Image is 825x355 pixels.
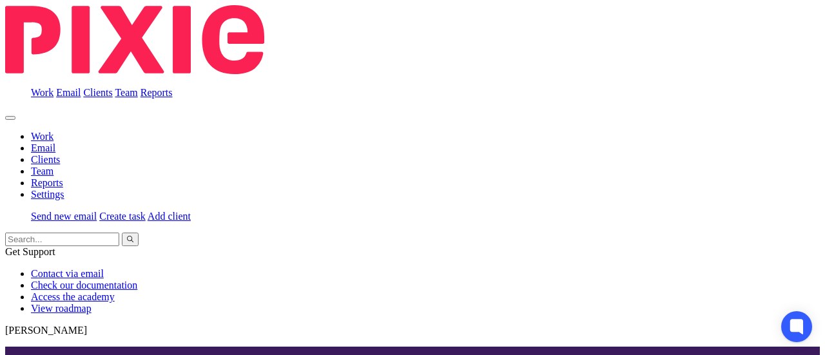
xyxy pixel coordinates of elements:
[31,268,104,279] a: Contact via email
[141,87,173,98] a: Reports
[148,211,191,222] a: Add client
[5,233,119,246] input: Search
[5,325,820,336] p: [PERSON_NAME]
[5,5,264,74] img: Pixie
[31,154,60,165] a: Clients
[31,131,53,142] a: Work
[99,211,146,222] a: Create task
[31,211,97,222] a: Send new email
[31,166,53,177] a: Team
[31,291,115,302] a: Access the academy
[122,233,139,246] button: Search
[5,246,55,257] span: Get Support
[31,177,63,188] a: Reports
[56,87,81,98] a: Email
[83,87,112,98] a: Clients
[31,303,92,314] a: View roadmap
[31,142,55,153] a: Email
[115,87,137,98] a: Team
[31,280,137,291] a: Check our documentation
[31,189,64,200] a: Settings
[31,87,53,98] a: Work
